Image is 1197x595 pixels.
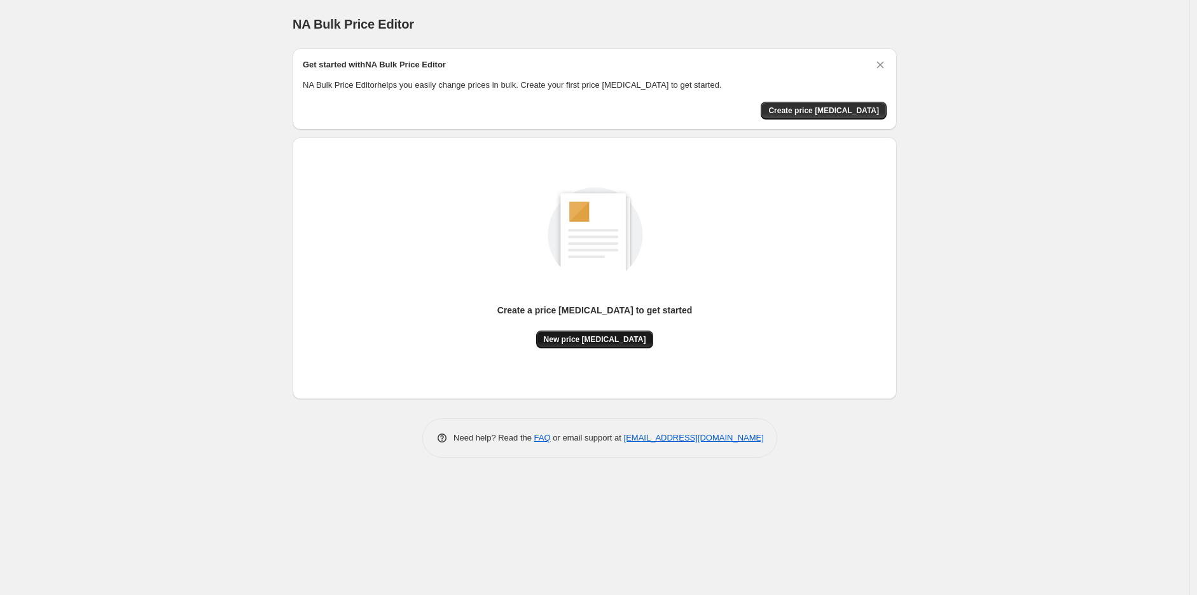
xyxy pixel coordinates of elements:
h2: Get started with NA Bulk Price Editor [303,58,446,71]
span: NA Bulk Price Editor [293,17,414,31]
span: or email support at [551,433,624,442]
p: NA Bulk Price Editor helps you easily change prices in bulk. Create your first price [MEDICAL_DAT... [303,79,887,92]
p: Create a price [MEDICAL_DATA] to get started [497,304,693,317]
button: Dismiss card [874,58,887,71]
span: Create price [MEDICAL_DATA] [768,106,879,116]
a: FAQ [534,433,551,442]
span: Need help? Read the [453,433,534,442]
button: New price [MEDICAL_DATA] [536,331,654,348]
button: Create price change job [761,102,887,120]
span: New price [MEDICAL_DATA] [544,334,646,345]
a: [EMAIL_ADDRESS][DOMAIN_NAME] [624,433,764,442]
